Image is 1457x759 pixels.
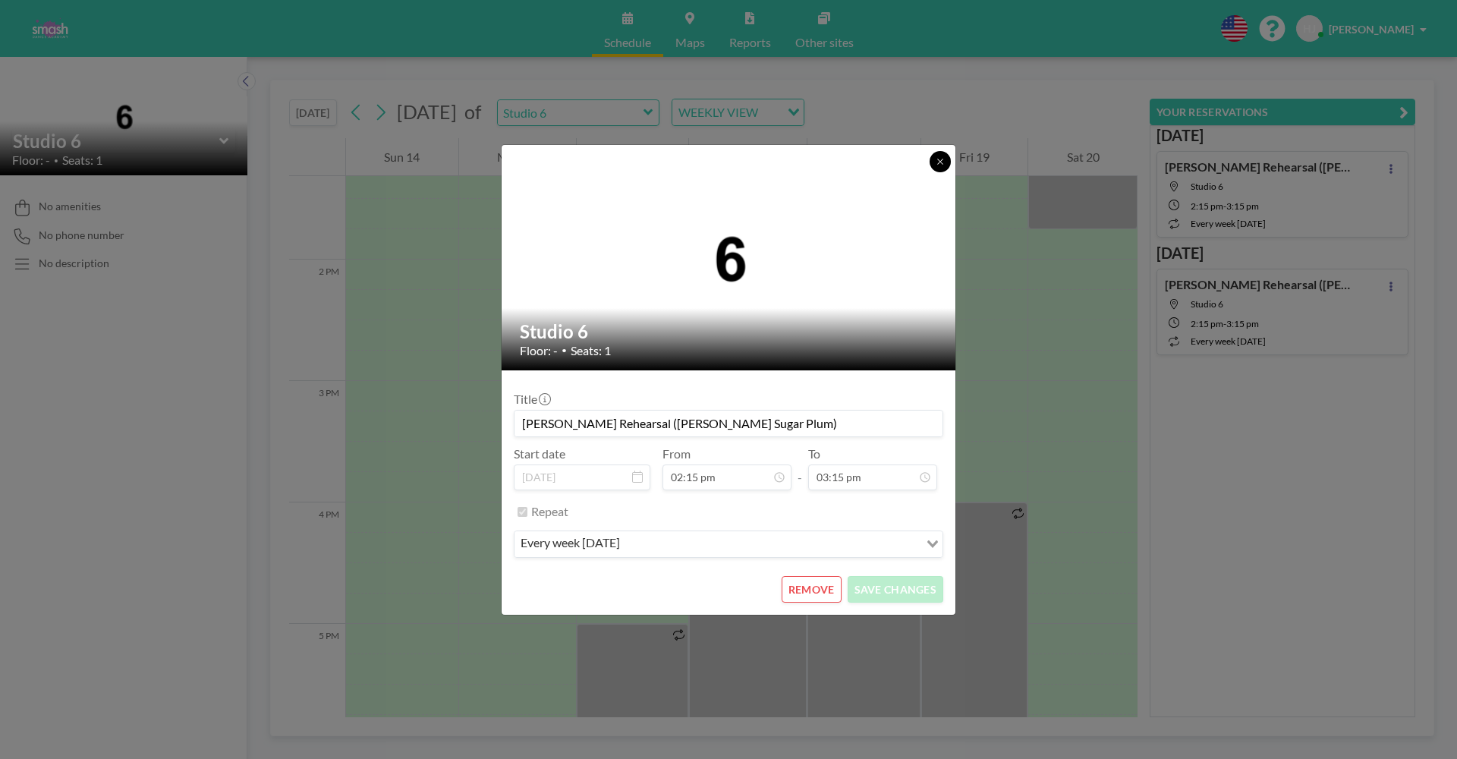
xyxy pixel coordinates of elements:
[571,343,611,358] span: Seats: 1
[562,345,567,356] span: •
[531,504,568,519] label: Repeat
[662,446,691,461] label: From
[518,534,623,554] span: every week [DATE]
[848,576,943,603] button: SAVE CHANGES
[520,320,939,343] h2: Studio 6
[782,576,842,603] button: REMOVE
[514,446,565,461] label: Start date
[502,220,957,294] img: 537.png
[520,343,558,358] span: Floor: -
[514,392,549,407] label: Title
[515,531,942,557] div: Search for option
[625,534,917,554] input: Search for option
[798,452,802,485] span: -
[515,411,942,436] input: (No title)
[808,446,820,461] label: To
